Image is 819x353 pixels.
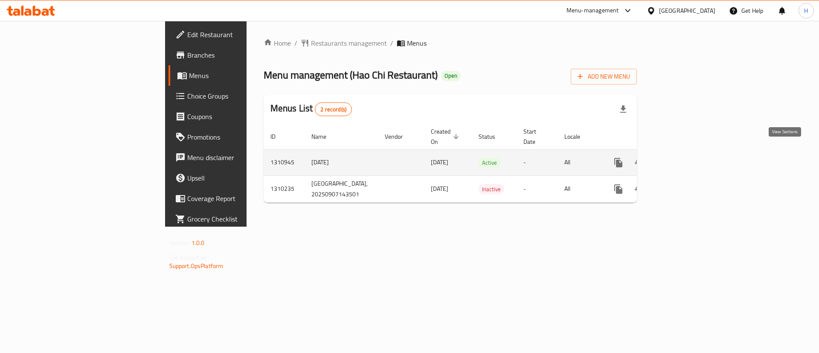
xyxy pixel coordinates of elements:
span: Menu management ( Hao Chi Restaurant ) [264,65,438,85]
span: Created On [431,126,462,147]
a: Menu disclaimer [168,147,302,168]
span: Edit Restaurant [187,29,295,40]
td: - [517,175,558,202]
td: - [517,149,558,175]
span: Menus [407,38,427,48]
span: Inactive [479,184,504,194]
span: 1.0.0 [192,237,205,248]
button: Change Status [629,152,649,173]
span: Promotions [187,132,295,142]
td: All [558,175,601,202]
a: Upsell [168,168,302,188]
span: Name [311,131,337,142]
a: Restaurants management [301,38,387,48]
span: Version: [169,237,190,248]
th: Actions [601,124,697,150]
button: Change Status [629,179,649,199]
td: [GEOGRAPHIC_DATA], 20250907143501 [305,175,378,202]
div: Export file [613,99,633,120]
span: Branches [187,50,295,60]
span: 2 record(s) [315,105,351,114]
li: / [390,38,393,48]
button: more [608,152,629,173]
a: Promotions [168,127,302,147]
span: Coverage Report [187,193,295,204]
span: Coupons [187,111,295,122]
span: Status [479,131,506,142]
div: Total records count [315,102,352,116]
span: [DATE] [431,183,448,194]
div: Active [479,158,500,168]
span: Menu disclaimer [187,152,295,163]
span: Start Date [523,126,547,147]
h2: Menus List [270,102,352,116]
nav: breadcrumb [264,38,637,48]
button: Add New Menu [571,69,637,85]
a: Support.OpsPlatform [169,260,224,271]
span: Open [441,72,461,79]
span: Upsell [187,173,295,183]
span: Get support on: [169,252,209,263]
a: Coupons [168,106,302,127]
td: All [558,149,601,175]
div: Menu-management [566,6,619,16]
table: enhanced table [264,124,697,203]
a: Grocery Checklist [168,209,302,229]
span: Choice Groups [187,91,295,101]
span: H [804,6,808,15]
td: [DATE] [305,149,378,175]
span: ID [270,131,287,142]
a: Edit Restaurant [168,24,302,45]
span: Vendor [385,131,414,142]
span: [DATE] [431,157,448,168]
div: Open [441,71,461,81]
div: [GEOGRAPHIC_DATA] [659,6,715,15]
button: more [608,179,629,199]
a: Branches [168,45,302,65]
a: Choice Groups [168,86,302,106]
span: Restaurants management [311,38,387,48]
span: Active [479,158,500,168]
a: Menus [168,65,302,86]
span: Grocery Checklist [187,214,295,224]
a: Coverage Report [168,188,302,209]
span: Locale [564,131,591,142]
span: Menus [189,70,295,81]
span: Add New Menu [578,71,630,82]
